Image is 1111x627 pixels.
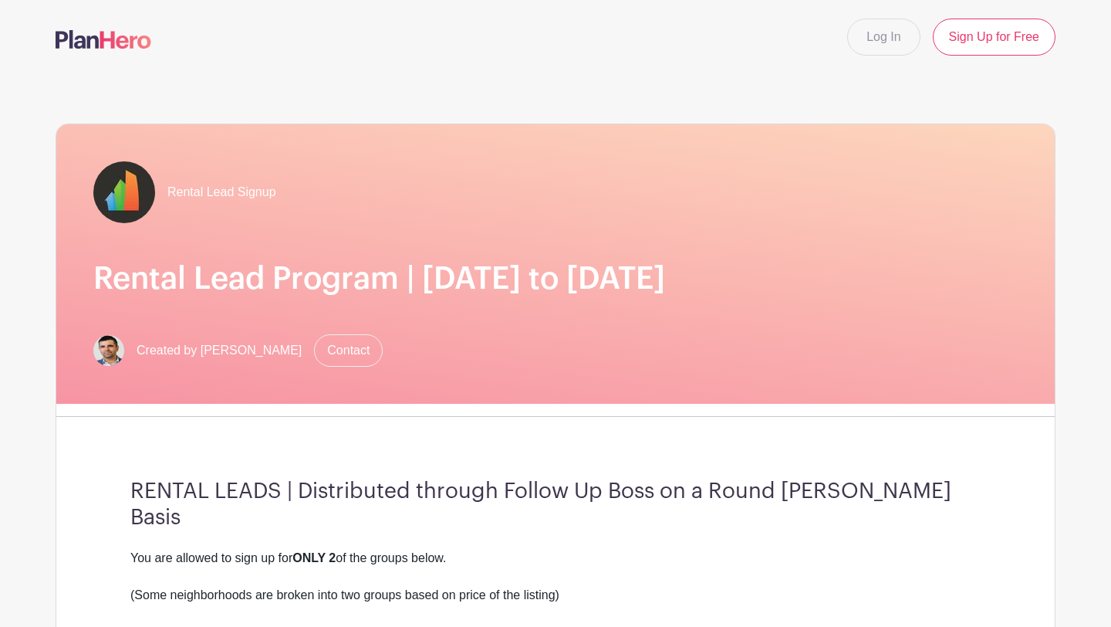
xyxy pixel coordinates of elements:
[93,335,124,366] img: Screen%20Shot%202023-02-21%20at%2010.54.51%20AM.png
[130,479,981,530] h3: RENTAL LEADS | Distributed through Follow Up Boss on a Round [PERSON_NAME] Basis
[292,551,336,564] strong: ONLY 2
[137,341,302,360] span: Created by [PERSON_NAME]
[933,19,1055,56] a: Sign Up for Free
[167,183,276,202] span: Rental Lead Signup
[847,19,920,56] a: Log In
[93,260,1018,297] h1: Rental Lead Program | [DATE] to [DATE]
[130,586,981,605] div: (Some neighborhoods are broken into two groups based on price of the listing)
[314,334,383,367] a: Contact
[56,30,151,49] img: logo-507f7623f17ff9eddc593b1ce0a138ce2505c220e1c5a4e2b4648c50719b7d32.svg
[130,549,981,568] div: You are allowed to sign up for of the groups below.
[93,161,155,223] img: fulton-grace-logo.jpeg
